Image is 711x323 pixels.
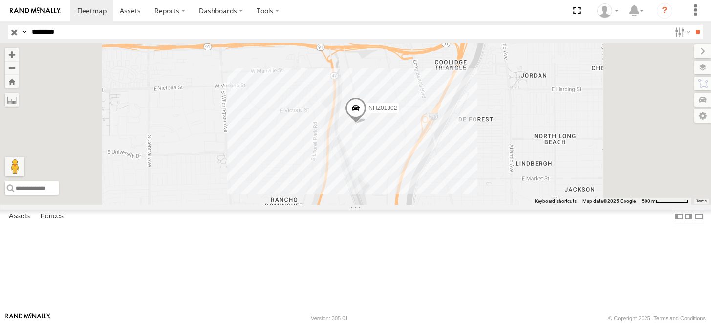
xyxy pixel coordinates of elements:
a: Visit our Website [5,313,50,323]
label: Hide Summary Table [694,210,704,224]
img: rand-logo.svg [10,7,61,14]
label: Search Query [21,25,28,39]
div: Version: 305.01 [311,315,348,321]
button: Zoom in [5,48,19,61]
a: Terms [696,199,707,203]
button: Zoom Home [5,75,19,88]
div: © Copyright 2025 - [608,315,706,321]
button: Zoom out [5,61,19,75]
label: Map Settings [694,109,711,123]
span: Map data ©2025 Google [582,198,636,204]
span: 500 m [642,198,656,204]
label: Dock Summary Table to the Left [674,210,684,224]
label: Fences [36,210,68,224]
button: Map Scale: 500 m per 63 pixels [639,198,691,205]
label: Measure [5,93,19,107]
button: Drag Pegman onto the map to open Street View [5,157,24,176]
a: Terms and Conditions [654,315,706,321]
label: Search Filter Options [671,25,692,39]
i: ? [657,3,672,19]
span: NHZ01302 [368,105,397,112]
button: Keyboard shortcuts [535,198,577,205]
label: Dock Summary Table to the Right [684,210,693,224]
label: Assets [4,210,35,224]
div: Zulema McIntosch [594,3,622,18]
